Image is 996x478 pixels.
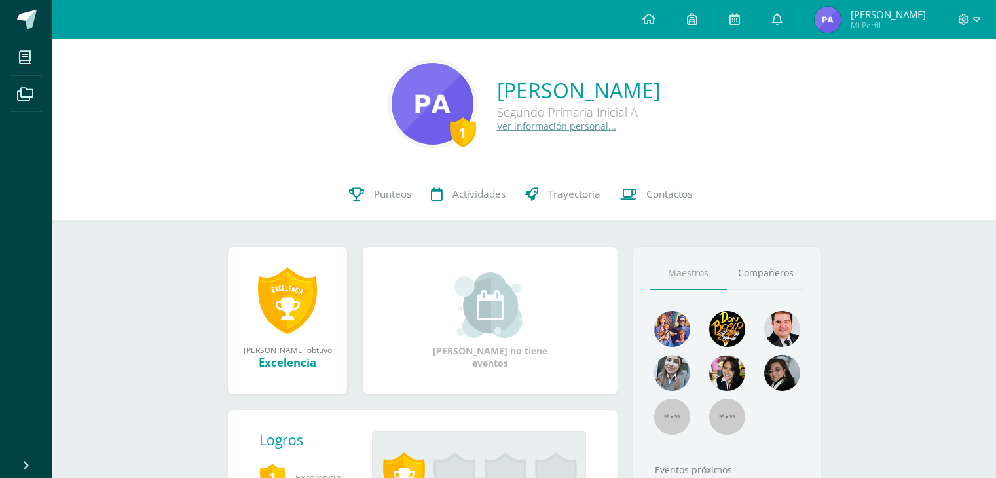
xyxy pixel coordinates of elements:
[339,168,421,221] a: Punteos
[764,355,800,391] img: 6377130e5e35d8d0020f001f75faf696.png
[374,187,411,201] span: Punteos
[650,257,727,290] a: Maestros
[497,120,616,132] a: Ver información personal...
[851,20,926,31] span: Mi Perfil
[709,399,745,435] img: 55x55
[815,7,841,33] img: 74f312c1af2ccec09a95f66e1632a4c4.png
[548,187,600,201] span: Trayectoria
[646,187,692,201] span: Contactos
[650,464,804,476] div: Eventos próximos
[610,168,702,221] a: Contactos
[259,431,361,449] div: Logros
[851,8,926,21] span: [PERSON_NAME]
[452,187,506,201] span: Actividades
[764,311,800,347] img: 79570d67cb4e5015f1d97fde0ec62c05.png
[392,63,473,145] img: bff62ab6e65e9197a40e8db7d68050ef.png
[421,168,515,221] a: Actividades
[709,355,745,391] img: ddcb7e3f3dd5693f9a3e043a79a89297.png
[654,399,690,435] img: 55x55
[454,272,526,338] img: event_small.png
[515,168,610,221] a: Trayectoria
[727,257,804,290] a: Compañeros
[425,272,556,369] div: [PERSON_NAME] no tiene eventos
[709,311,745,347] img: 29fc2a48271e3f3676cb2cb292ff2552.png
[241,355,334,370] div: Excelencia
[497,104,660,120] div: Segundo Primaria Inicial A
[654,311,690,347] img: 88256b496371d55dc06d1c3f8a5004f4.png
[450,117,476,147] div: 1
[654,355,690,391] img: 45bd7986b8947ad7e5894cbc9b781108.png
[497,76,660,104] a: [PERSON_NAME]
[241,344,334,355] div: [PERSON_NAME] obtuvo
